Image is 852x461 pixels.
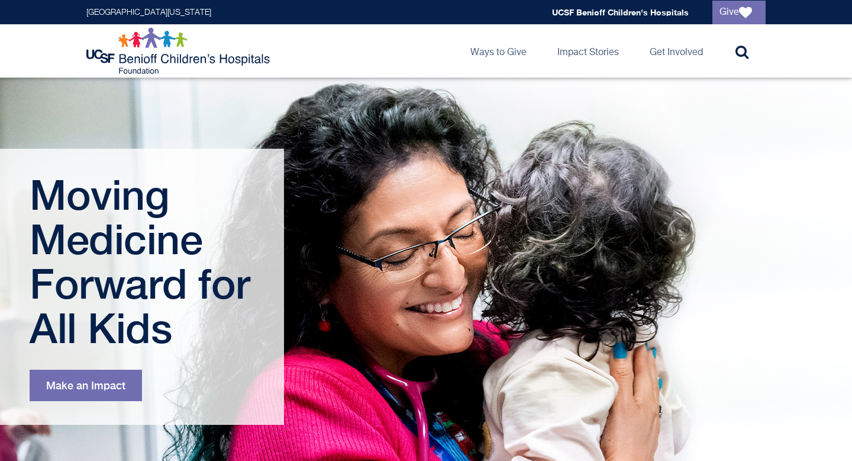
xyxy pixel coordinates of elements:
[86,8,211,17] a: [GEOGRAPHIC_DATA][US_STATE]
[712,1,766,24] a: Give
[552,7,689,17] a: UCSF Benioff Children's Hospitals
[30,172,257,350] h1: Moving Medicine Forward for All Kids
[640,24,712,78] a: Get Involved
[86,27,273,75] img: Logo for UCSF Benioff Children's Hospitals Foundation
[461,24,536,78] a: Ways to Give
[548,24,628,78] a: Impact Stories
[30,370,142,401] a: Make an Impact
